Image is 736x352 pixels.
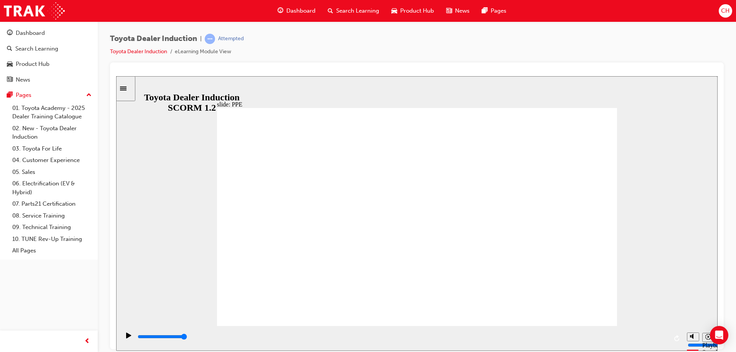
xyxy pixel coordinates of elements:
[21,257,71,264] input: slide progress
[571,256,583,265] button: Mute (Ctrl+Alt+M)
[3,25,95,88] button: DashboardSearch LearningProduct HubNews
[286,7,315,15] span: Dashboard
[322,3,385,19] a: search-iconSearch Learning
[205,34,215,44] span: learningRecordVerb_ATTEMPT-icon
[586,266,598,280] div: Playback Speed
[710,326,728,344] div: Open Intercom Messenger
[9,154,95,166] a: 04. Customer Experience
[336,7,379,15] span: Search Learning
[86,90,92,100] span: up-icon
[7,30,13,37] span: guage-icon
[278,6,283,16] span: guage-icon
[3,88,95,102] button: Pages
[7,77,13,83] span: news-icon
[4,2,65,20] img: Trak
[567,250,598,275] div: misc controls
[9,143,95,155] a: 03. Toyota For Life
[721,7,729,15] span: CH
[446,6,452,16] span: news-icon
[9,102,95,123] a: 01. Toyota Academy - 2025 Dealer Training Catalogue
[4,250,567,275] div: playback controls
[9,233,95,245] a: 10. TUNE Rev-Up Training
[491,7,506,15] span: Pages
[16,91,31,100] div: Pages
[3,26,95,40] a: Dashboard
[7,46,12,52] span: search-icon
[482,6,488,16] span: pages-icon
[84,337,90,346] span: prev-icon
[586,257,598,266] button: Playback speed
[455,7,470,15] span: News
[3,73,95,87] a: News
[391,6,397,16] span: car-icon
[16,29,45,38] div: Dashboard
[572,266,621,272] input: volume
[16,60,49,69] div: Product Hub
[110,48,167,55] a: Toyota Dealer Induction
[4,256,17,269] button: Play (Ctrl+Alt+P)
[719,4,732,18] button: CH
[400,7,434,15] span: Product Hub
[385,3,440,19] a: car-iconProduct Hub
[15,44,58,53] div: Search Learning
[175,47,231,56] li: eLearning Module View
[7,61,13,68] span: car-icon
[9,178,95,198] a: 06. Electrification (EV & Hybrid)
[218,35,244,43] div: Attempted
[9,166,95,178] a: 05. Sales
[9,210,95,222] a: 08. Service Training
[9,245,95,257] a: All Pages
[200,34,202,43] span: |
[9,123,95,143] a: 02. New - Toyota Dealer Induction
[110,34,197,43] span: Toyota Dealer Induction
[440,3,476,19] a: news-iconNews
[328,6,333,16] span: search-icon
[476,3,513,19] a: pages-iconPages
[7,92,13,99] span: pages-icon
[9,198,95,210] a: 07. Parts21 Certification
[271,3,322,19] a: guage-iconDashboard
[9,221,95,233] a: 09. Technical Training
[3,42,95,56] a: Search Learning
[3,57,95,71] a: Product Hub
[555,257,567,268] button: Replay (Ctrl+Alt+R)
[16,75,30,84] div: News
